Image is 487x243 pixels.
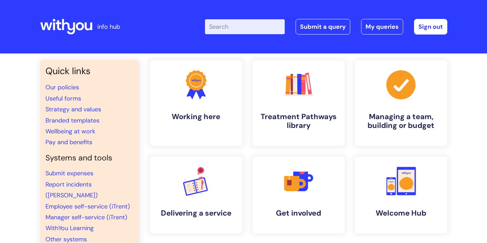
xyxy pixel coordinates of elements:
a: Report incidents ([PERSON_NAME]) [45,180,98,199]
a: Strategy and values [45,105,101,113]
h4: Welcome Hub [360,209,442,218]
a: WithYou Learning [45,224,94,232]
h4: Treatment Pathways library [258,112,339,130]
h4: Working here [155,112,237,121]
a: Our policies [45,83,79,91]
a: Employee self-service (iTrent) [45,202,130,211]
a: Submit a query [296,19,350,35]
a: My queries [361,19,403,35]
h4: Get involved [258,209,339,218]
a: Wellbeing at work [45,127,95,135]
a: Treatment Pathways library [252,60,345,146]
p: info hub [97,21,120,32]
a: Manager self-service (iTrent) [45,213,127,221]
h4: Delivering a service [155,209,237,218]
div: | - [205,19,447,35]
a: Sign out [414,19,447,35]
h4: Managing a team, building or budget [360,112,442,130]
input: Search [205,19,285,34]
a: Get involved [252,157,345,233]
h3: Quick links [45,66,134,76]
a: Pay and benefits [45,138,92,146]
a: Useful forms [45,94,81,103]
a: Working here [150,60,242,146]
a: Delivering a service [150,157,242,233]
a: Welcome Hub [355,157,447,233]
h4: Systems and tools [45,153,134,163]
a: Submit expenses [45,169,93,177]
a: Managing a team, building or budget [355,60,447,146]
a: Branded templates [45,116,99,125]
